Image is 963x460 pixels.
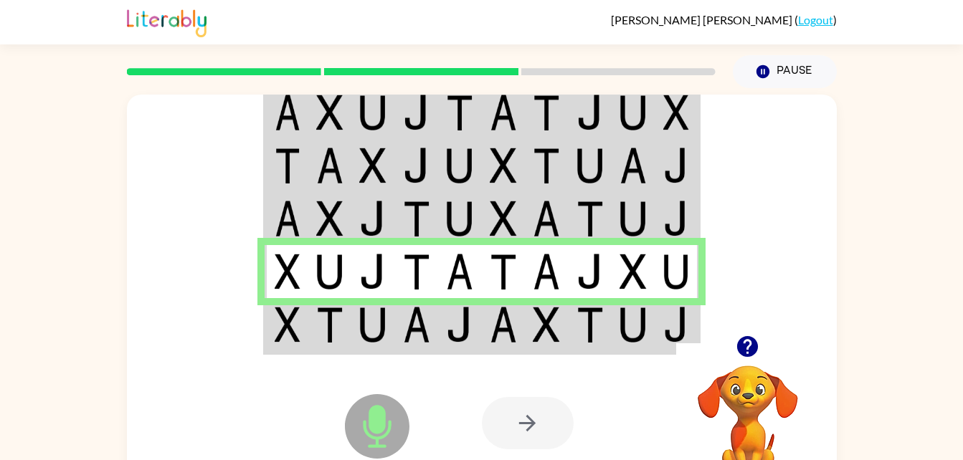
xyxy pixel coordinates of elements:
[733,55,837,88] button: Pause
[620,254,647,289] img: x
[533,95,560,130] img: t
[533,254,560,289] img: a
[577,254,604,289] img: j
[359,148,386,183] img: x
[446,254,473,289] img: a
[620,307,647,342] img: u
[490,307,517,342] img: a
[446,201,473,236] img: u
[620,148,647,183] img: a
[446,95,473,130] img: t
[403,95,430,130] img: j
[620,201,647,236] img: u
[403,307,430,342] img: a
[611,13,837,27] div: ( )
[403,254,430,289] img: t
[359,254,386,289] img: j
[316,201,343,236] img: x
[446,148,473,183] img: u
[359,307,386,342] img: u
[620,95,647,130] img: u
[577,95,604,130] img: j
[663,307,689,342] img: j
[359,95,386,130] img: u
[490,148,517,183] img: x
[577,201,604,236] img: t
[275,254,300,289] img: x
[577,148,604,183] img: u
[275,201,300,236] img: a
[663,254,689,289] img: u
[663,201,689,236] img: j
[490,201,517,236] img: x
[663,95,689,130] img: x
[577,307,604,342] img: t
[533,307,560,342] img: x
[316,254,343,289] img: u
[275,307,300,342] img: x
[127,6,207,37] img: Literably
[533,148,560,183] img: t
[663,148,689,183] img: j
[316,148,343,183] img: a
[490,254,517,289] img: t
[798,13,833,27] a: Logout
[611,13,794,27] span: [PERSON_NAME] [PERSON_NAME]
[316,95,343,130] img: x
[533,201,560,236] img: a
[359,201,386,236] img: j
[490,95,517,130] img: a
[403,148,430,183] img: j
[275,148,300,183] img: t
[446,307,473,342] img: j
[275,95,300,130] img: a
[316,307,343,342] img: t
[403,201,430,236] img: t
